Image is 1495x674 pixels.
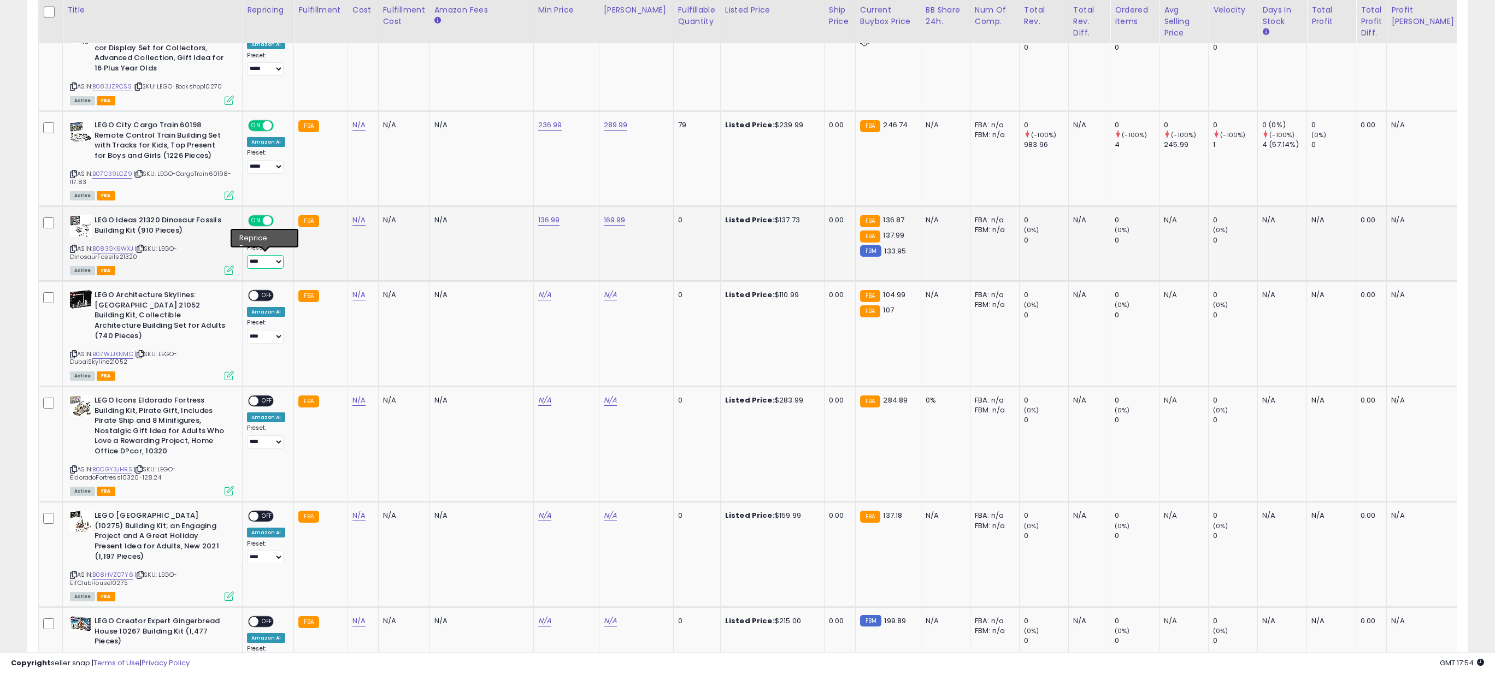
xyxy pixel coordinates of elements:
a: N/A [538,510,551,521]
div: Amazon AI [247,307,285,317]
small: (0%) [1024,226,1039,234]
div: Amazon AI [247,39,285,49]
div: N/A [434,616,525,626]
span: | SKU: LEGO-EldoradoFortress10320-128.24 [70,465,176,481]
div: N/A [1262,395,1298,405]
div: N/A [1311,616,1347,626]
div: 0.00 [829,215,847,225]
div: 0.00 [1361,511,1378,521]
div: 0 [1024,235,1068,245]
div: 0 [1115,395,1159,405]
small: FBA [298,120,319,132]
span: All listings currently available for purchase on Amazon [70,191,95,200]
div: 0 [678,511,712,521]
span: OFF [258,397,276,406]
span: FBA [97,191,115,200]
div: 0 [1024,395,1068,405]
span: All listings currently available for purchase on Amazon [70,266,95,275]
div: N/A [1073,290,1102,300]
div: 4 (57.14%) [1262,140,1306,150]
div: $215.00 [725,616,816,626]
div: Preset: [247,319,285,344]
div: N/A [926,511,962,521]
b: LEGO Icons Eldorado Fortress Building Kit, Pirate Gift, Includes Pirate Ship and 8 Minifigures, N... [95,395,227,459]
div: Preset: [247,424,285,449]
div: N/A [1262,511,1298,521]
div: N/A [383,395,421,405]
div: ASIN: [70,290,234,379]
div: Cost [352,4,374,16]
div: FBA: n/a [975,511,1011,521]
div: 0 [678,616,712,626]
div: FBM: n/a [975,405,1011,415]
div: FBM: n/a [975,225,1011,235]
div: N/A [434,395,525,405]
div: N/A [1164,395,1200,405]
a: N/A [538,395,551,406]
small: (-100%) [1031,131,1056,139]
div: 0 [1024,511,1068,521]
a: N/A [604,289,617,300]
small: FBA [860,395,880,407]
div: 0 [1115,120,1159,130]
small: Amazon Fees. [434,16,441,26]
a: N/A [352,510,366,521]
div: 0.00 [829,120,847,130]
span: OFF [258,512,276,521]
a: N/A [352,395,366,406]
span: All listings currently available for purchase on Amazon [70,487,95,496]
div: N/A [1311,395,1347,405]
a: N/A [604,395,617,406]
span: 137.99 [883,230,904,240]
div: Num of Comp. [975,4,1015,27]
span: 246.74 [883,120,908,130]
span: ON [249,216,263,226]
small: (0%) [1311,131,1327,139]
img: 51cl8apERxL._SL40_.jpg [70,120,92,142]
div: 0 [1213,415,1257,425]
div: Fulfillment Cost [383,4,425,27]
span: 137.18 [883,510,902,521]
div: N/A [1073,395,1102,405]
strong: Copyright [11,658,51,668]
div: $110.99 [725,290,816,300]
div: 0 [1213,616,1257,626]
div: N/A [383,511,421,521]
small: (0%) [1115,300,1130,309]
div: Repricing [247,4,289,16]
div: N/A [1073,215,1102,225]
b: LEGO City Cargo Train 60198 Remote Control Train Building Set with Tracks for Kids, Top Present f... [95,120,227,163]
div: 0 [1115,415,1159,425]
div: N/A [1262,616,1298,626]
div: N/A [1073,511,1102,521]
div: Amazon AI [247,232,285,242]
div: N/A [1311,511,1347,521]
div: 0 [1115,290,1159,300]
small: (0%) [1115,226,1130,234]
small: (0%) [1024,522,1039,530]
div: Total Rev. [1024,4,1064,27]
a: 236.99 [538,120,562,131]
div: 0.00 [1361,395,1378,405]
div: 0 [1024,415,1068,425]
small: FBA [860,290,880,302]
div: 0.00 [829,395,847,405]
div: Fulfillable Quantity [678,4,716,27]
a: N/A [352,289,366,300]
span: | SKU: LEGO-CargoTrain60198-117.83 [70,169,232,186]
div: N/A [1311,215,1347,225]
div: Fulfillment [298,4,343,16]
div: Title [67,4,238,16]
span: | SKU: LEGO-DubaiSkyline21052 [70,350,177,366]
div: FBA: n/a [975,616,1011,626]
div: 0 [1115,531,1159,541]
div: Preset: [247,52,285,76]
div: N/A [1164,215,1200,225]
div: 0 [1213,120,1257,130]
div: N/A [926,290,962,300]
span: ON [249,121,263,131]
span: 136.87 [883,215,904,225]
b: Listed Price: [725,215,775,225]
a: Terms of Use [93,658,140,668]
div: N/A [383,120,421,130]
